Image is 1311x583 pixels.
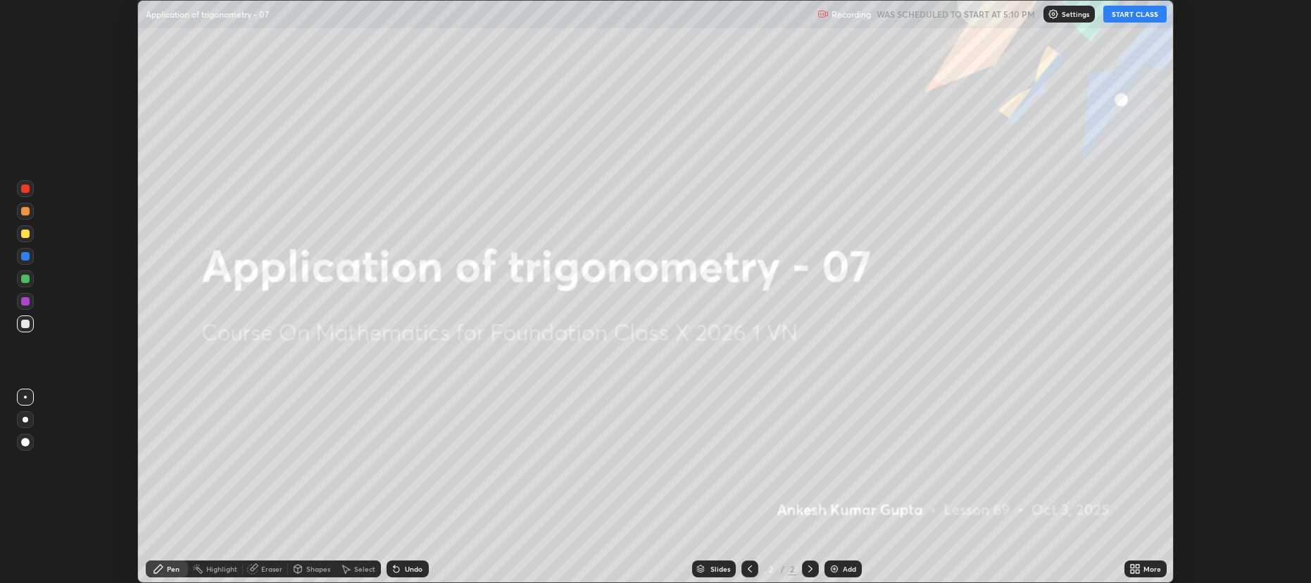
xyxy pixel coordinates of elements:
p: Recording [832,9,871,20]
p: Settings [1062,11,1089,18]
div: Shapes [306,565,330,572]
div: Slides [710,565,730,572]
div: 2 [788,563,796,575]
button: START CLASS [1103,6,1167,23]
div: / [781,565,785,573]
div: Undo [405,565,422,572]
div: Pen [167,565,180,572]
div: Select [354,565,375,572]
div: More [1143,565,1161,572]
p: Application of trigonometry - 07 [146,8,269,20]
div: Eraser [261,565,282,572]
img: recording.375f2c34.svg [817,8,829,20]
img: add-slide-button [829,563,840,575]
div: Add [843,565,856,572]
div: Highlight [206,565,237,572]
div: 2 [764,565,778,573]
img: class-settings-icons [1048,8,1059,20]
h5: WAS SCHEDULED TO START AT 5:10 PM [877,8,1035,20]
